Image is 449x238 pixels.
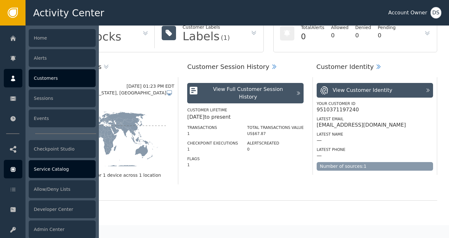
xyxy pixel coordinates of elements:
a: Events [4,109,96,128]
div: [DATE] to present [187,113,304,121]
div: 1 [187,131,238,137]
div: (1) [221,34,230,41]
div: Labels [183,31,220,42]
div: Checkpoint Studio [29,140,96,158]
div: Showing recent activity for 1 device across 1 location [41,172,174,179]
div: Sessions [29,89,96,107]
div: 1 [187,162,238,168]
a: Service Catalog [4,160,96,178]
div: Latest Phone [317,147,433,152]
div: Customers [29,69,96,87]
a: Allow/Deny Lists [4,180,96,198]
label: Total Transactions Value [247,125,304,130]
label: Transactions [187,125,217,130]
div: 0 [247,146,304,152]
div: — [317,152,322,159]
a: Customers [4,69,96,87]
div: Total Alerts [301,24,324,31]
div: Customer Session History [187,62,269,71]
div: US$67.87 [247,131,304,137]
label: Alerts Created [247,141,279,145]
button: View Customer Identity [317,83,433,98]
div: Customer Identity [316,62,374,71]
div: Account Owner [388,9,427,17]
div: Latest Name [317,131,433,137]
label: Customer Lifetime [187,108,227,112]
div: Allowed [331,24,349,31]
div: Number of sources: 1 [317,162,433,171]
button: DS [431,7,441,19]
div: Home [29,29,96,47]
a: Checkpoint Studio [4,140,96,158]
span: Activity Center [33,6,104,20]
label: Checkpoint Executions [187,141,238,145]
a: Sessions [4,89,96,108]
div: 0 [378,31,396,40]
div: [EMAIL_ADDRESS][DOMAIN_NAME] [317,122,406,128]
div: — [317,137,322,144]
a: Home [4,29,96,47]
div: Alerts [29,49,96,67]
div: Allow/Deny Lists [29,180,96,198]
label: Flags [187,157,200,161]
div: 0 [331,31,349,40]
div: View Full Customer Session History [203,86,293,101]
div: Pending [378,24,396,31]
div: Events [29,109,96,127]
div: 1 [187,146,238,152]
div: 0 [301,31,324,42]
div: View Customer Identity [333,86,392,94]
div: Your Customer ID [317,101,433,107]
div: Developer Center [29,200,96,218]
div: [DATE] 01:23 PM EDT [127,83,174,90]
div: Denied [355,24,371,31]
div: Customer Labels [183,24,230,31]
div: Service Catalog [29,160,96,178]
div: 0 [355,31,371,40]
a: Developer Center [4,200,96,219]
a: Alerts [4,49,96,67]
div: Latest Email [317,116,433,122]
button: View Full Customer Session History [187,83,304,103]
div: 9510371197240 [317,107,359,113]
